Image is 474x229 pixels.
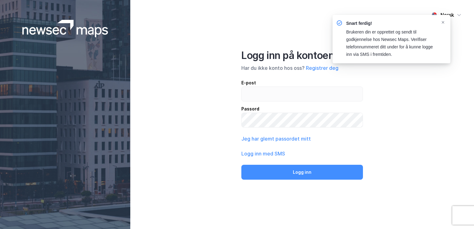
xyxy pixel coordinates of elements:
div: Har du ikke konto hos oss? [241,64,363,72]
div: Logg inn på kontoen din [241,49,363,62]
button: Jeg har glemt passordet mitt [241,135,311,142]
div: Passord [241,105,363,113]
button: Logg inn med SMS [241,150,285,157]
iframe: Chat Widget [443,199,474,229]
img: logoWhite.bf58a803f64e89776f2b079ca2356427.svg [22,20,108,37]
button: Logg inn [241,165,363,180]
div: Norsk [440,11,454,19]
div: E-post [241,79,363,87]
div: Snart ferdig! [346,20,436,27]
button: Registrer deg [306,64,338,72]
div: Brukeren din er opprettet og sendt til godkjennelse hos Newsec Maps. Verifiser telefonnummeret di... [346,29,436,58]
div: Kontrollprogram for chat [443,199,474,229]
